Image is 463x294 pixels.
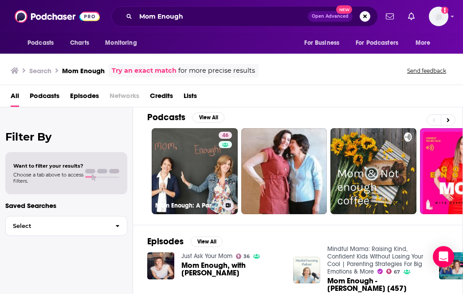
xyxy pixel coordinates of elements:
[5,216,127,236] button: Select
[15,8,100,25] img: Podchaser - Follow, Share and Rate Podcasts
[6,223,108,229] span: Select
[70,89,99,107] a: Episodes
[21,35,65,51] button: open menu
[30,89,59,107] a: Podcasts
[429,7,448,26] img: User Profile
[192,112,224,123] button: View All
[147,112,185,123] h2: Podcasts
[327,245,423,275] a: Mindful Mama: Raising Kind, Confident Kids Without Losing Your Cool | Parenting Strategies For Bi...
[70,37,89,49] span: Charts
[356,37,398,49] span: For Podcasters
[99,35,148,51] button: open menu
[382,9,397,24] a: Show notifications dropdown
[298,35,350,51] button: open menu
[29,67,51,75] h3: Search
[11,89,19,107] a: All
[429,7,448,26] button: Show profile menu
[350,35,411,51] button: open menu
[181,262,283,277] span: Mom Enough, with [PERSON_NAME]
[62,67,105,75] h3: Mom Enough
[105,37,137,49] span: Monitoring
[304,37,339,49] span: For Business
[110,89,139,107] span: Networks
[386,269,400,274] a: 67
[181,252,232,260] a: Just Ask Your Mom
[429,7,448,26] span: Logged in as gabriellaippaso
[312,14,349,19] span: Open Advanced
[222,131,228,140] span: 46
[236,254,250,259] a: 36
[13,172,83,184] span: Choose a tab above to access filters.
[336,5,352,14] span: New
[5,201,127,210] p: Saved Searches
[181,262,283,277] a: Mom Enough, with Rachel Marie Martin
[308,11,353,22] button: Open AdvancedNew
[136,9,308,24] input: Search podcasts, credits, & more...
[404,67,449,74] button: Send feedback
[404,9,418,24] a: Show notifications dropdown
[147,236,223,247] a: EpisodesView All
[5,130,127,143] h2: Filter By
[327,277,428,292] span: Mom Enough - [PERSON_NAME] [457]
[416,37,431,49] span: More
[147,236,184,247] h2: Episodes
[219,132,232,139] a: 46
[27,37,54,49] span: Podcasts
[394,270,400,274] span: 67
[191,236,223,247] button: View All
[243,255,250,259] span: 36
[178,66,255,76] span: for more precise results
[409,35,442,51] button: open menu
[433,246,454,267] div: Open Intercom Messenger
[152,128,238,214] a: 46Mom Enough: A Parenting Podcast
[327,277,428,292] a: Mom Enough - Rachel Marie Martin [457]
[150,89,173,107] a: Credits
[147,112,224,123] a: PodcastsView All
[441,7,448,14] svg: Add a profile image
[147,252,174,279] img: Mom Enough, with Rachel Marie Martin
[111,6,378,27] div: Search podcasts, credits, & more...
[64,35,94,51] a: Charts
[155,202,220,209] h3: Mom Enough: A Parenting Podcast
[112,66,177,76] a: Try an exact match
[184,89,197,107] a: Lists
[13,163,83,169] span: Want to filter your results?
[293,257,320,284] img: Mom Enough - Rachel Marie Martin [457]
